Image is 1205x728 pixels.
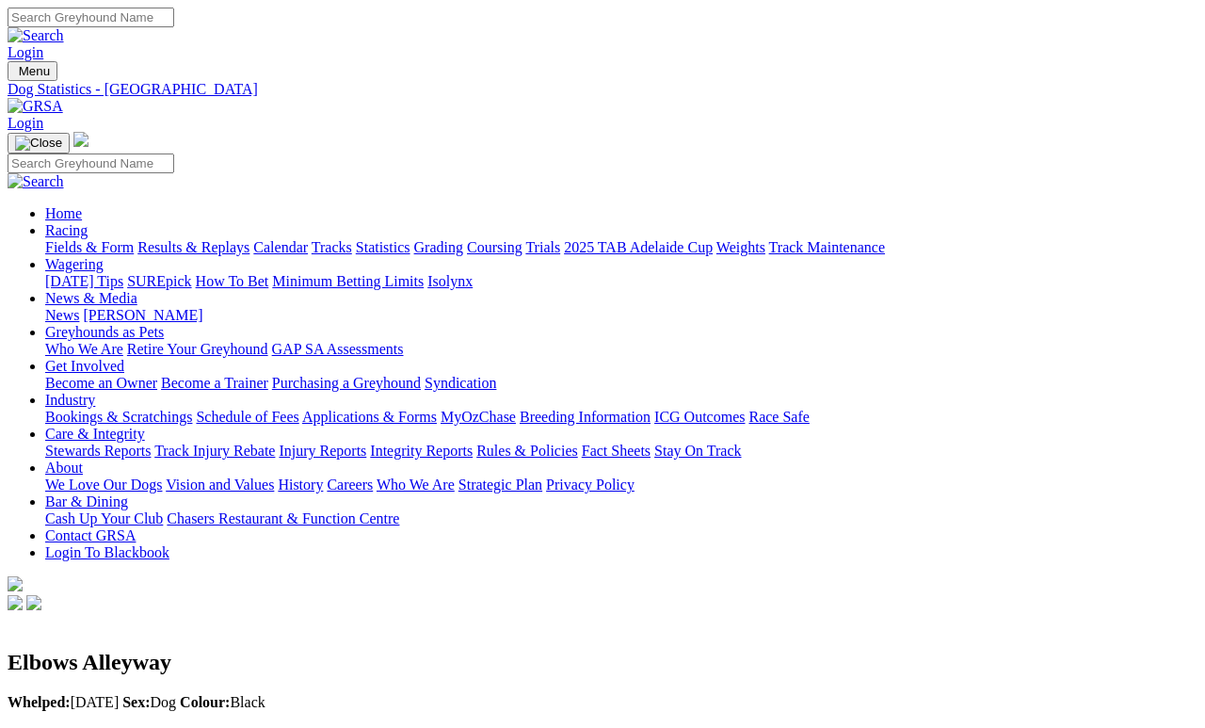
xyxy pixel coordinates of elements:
a: Bar & Dining [45,493,128,510]
a: History [278,477,323,493]
a: Vision and Values [166,477,274,493]
div: Wagering [45,273,1197,290]
a: Login [8,115,43,131]
a: MyOzChase [441,409,516,425]
div: Bar & Dining [45,510,1197,527]
a: Get Involved [45,358,124,374]
a: Integrity Reports [370,443,473,459]
a: News [45,307,79,323]
a: Statistics [356,239,410,255]
a: Injury Reports [279,443,366,459]
a: Track Injury Rebate [154,443,275,459]
a: Industry [45,392,95,408]
a: Dog Statistics - [GEOGRAPHIC_DATA] [8,81,1197,98]
a: Weights [716,239,765,255]
a: Schedule of Fees [196,409,298,425]
input: Search [8,8,174,27]
input: Search [8,154,174,173]
div: Get Involved [45,375,1197,392]
a: Greyhounds as Pets [45,324,164,340]
img: Search [8,27,64,44]
a: Purchasing a Greyhound [272,375,421,391]
img: Search [8,173,64,190]
a: Breeding Information [520,409,651,425]
span: Black [180,694,265,710]
a: Fields & Form [45,239,134,255]
a: Grading [414,239,463,255]
a: Minimum Betting Limits [272,273,424,289]
img: twitter.svg [26,595,41,610]
span: Menu [19,64,50,78]
div: Care & Integrity [45,443,1197,460]
a: Stewards Reports [45,443,151,459]
a: Cash Up Your Club [45,510,163,526]
a: About [45,460,83,476]
a: Become an Owner [45,375,157,391]
img: Close [15,136,62,151]
a: Bookings & Scratchings [45,409,192,425]
a: Chasers Restaurant & Function Centre [167,510,399,526]
img: logo-grsa-white.png [8,576,23,591]
a: Applications & Forms [302,409,437,425]
b: Whelped: [8,694,71,710]
a: Privacy Policy [546,477,635,493]
img: logo-grsa-white.png [73,132,88,147]
a: Tracks [312,239,352,255]
a: Home [45,205,82,221]
a: [PERSON_NAME] [83,307,202,323]
b: Colour: [180,694,230,710]
a: How To Bet [196,273,269,289]
a: ICG Outcomes [654,409,745,425]
a: Who We Are [377,477,455,493]
div: News & Media [45,307,1197,324]
a: Retire Your Greyhound [127,341,268,357]
a: Race Safe [748,409,809,425]
a: GAP SA Assessments [272,341,404,357]
a: Careers [327,477,373,493]
a: Care & Integrity [45,426,145,442]
a: Strategic Plan [458,477,542,493]
div: Greyhounds as Pets [45,341,1197,358]
img: facebook.svg [8,595,23,610]
div: Industry [45,409,1197,426]
a: Login To Blackbook [45,544,169,560]
a: Trials [525,239,560,255]
span: [DATE] [8,694,119,710]
button: Toggle navigation [8,133,70,154]
a: News & Media [45,290,137,306]
a: Become a Trainer [161,375,268,391]
img: GRSA [8,98,63,115]
a: 2025 TAB Adelaide Cup [564,239,713,255]
a: Contact GRSA [45,527,136,543]
a: SUREpick [127,273,191,289]
a: Login [8,44,43,60]
a: [DATE] Tips [45,273,123,289]
a: Stay On Track [654,443,741,459]
div: Racing [45,239,1197,256]
a: Results & Replays [137,239,249,255]
a: We Love Our Dogs [45,477,162,493]
a: Who We Are [45,341,123,357]
h2: Elbows Alleyway [8,650,1197,675]
a: Isolynx [427,273,473,289]
a: Calendar [253,239,308,255]
span: Dog [122,694,176,710]
div: About [45,477,1197,493]
a: Rules & Policies [476,443,578,459]
a: Track Maintenance [769,239,885,255]
b: Sex: [122,694,150,710]
a: Syndication [425,375,496,391]
a: Wagering [45,256,104,272]
a: Racing [45,222,88,238]
button: Toggle navigation [8,61,57,81]
a: Coursing [467,239,522,255]
a: Fact Sheets [582,443,651,459]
